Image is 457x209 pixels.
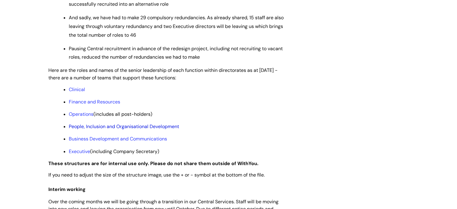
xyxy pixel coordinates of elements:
[69,136,167,142] a: Business Development and Communications
[69,45,286,62] p: Pausing Central recruitment in advance of the redesign project, including not recruiting to vacan...
[48,67,278,81] span: Here are the roles and names of the senior leadership of each function within directorates as at ...
[69,111,152,117] span: (includes all post-holders)
[69,86,85,93] a: Clinical
[48,172,265,178] span: If you need to adjust the size of the structure image, use the + or - symbol at the bottom of the...
[69,123,179,130] a: People, Inclusion and Organisational Development
[69,148,90,155] a: Executive
[48,160,258,167] strong: These structures are for internal use only. Please do not share them outside of WithYou.
[69,14,286,39] p: And sadly, we have had to make 29 compulsory redundancies. As already shared, 15 staff are also l...
[69,148,159,155] span: (including Company Secretary)
[69,111,93,117] a: Operations
[69,99,120,105] a: Finance and Resources
[48,186,86,192] span: Interim working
